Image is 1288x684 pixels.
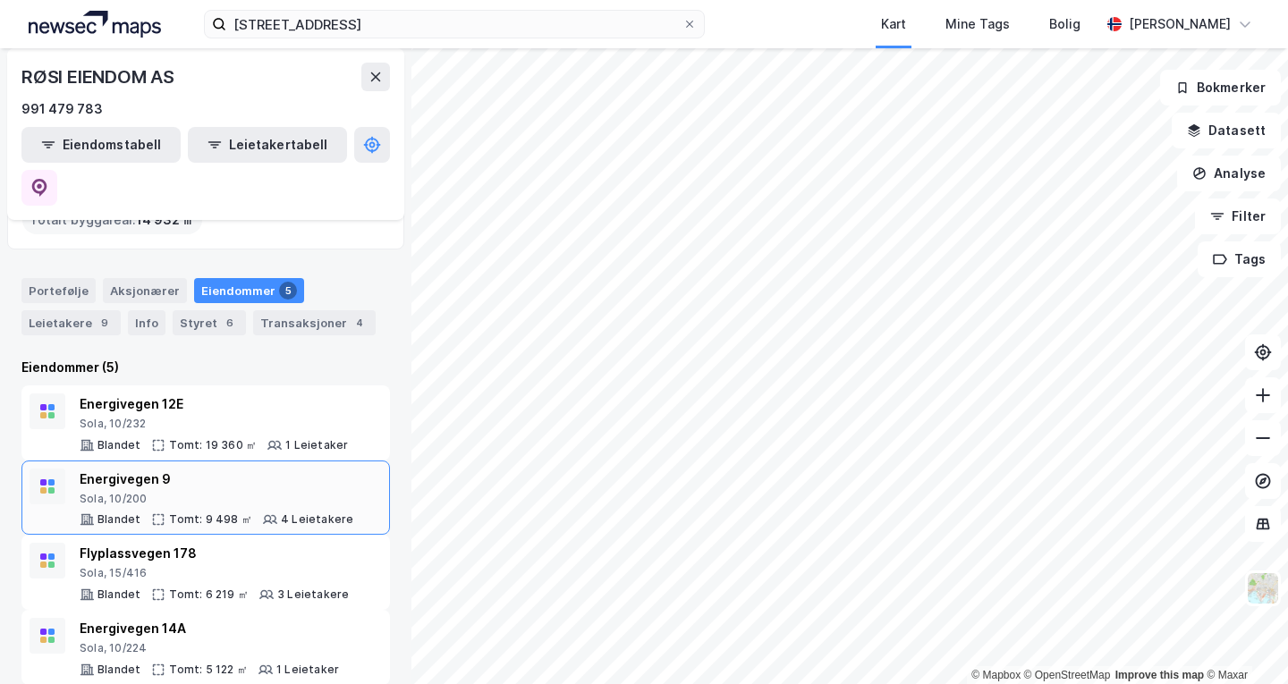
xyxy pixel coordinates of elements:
[21,310,121,335] div: Leietakere
[351,314,369,332] div: 4
[21,357,390,378] div: Eiendommer (5)
[80,641,339,655] div: Sola, 10/224
[277,587,349,602] div: 3 Leietakere
[1129,13,1231,35] div: [PERSON_NAME]
[128,310,165,335] div: Info
[80,566,349,580] div: Sola, 15/416
[971,669,1021,681] a: Mapbox
[1160,70,1281,106] button: Bokmerker
[194,278,304,303] div: Eiendommer
[29,11,161,38] img: logo.a4113a55bc3d86da70a041830d287a7e.svg
[1195,198,1281,234] button: Filter
[80,469,353,490] div: Energivegen 9
[80,543,349,564] div: Flyplassvegen 178
[1177,156,1281,191] button: Analyse
[173,310,246,335] div: Styret
[97,512,140,527] div: Blandet
[188,127,347,163] button: Leietakertabell
[1024,669,1111,681] a: OpenStreetMap
[169,438,257,452] div: Tomt: 19 360 ㎡
[103,278,187,303] div: Aksjonærer
[276,663,339,677] div: 1 Leietaker
[21,278,96,303] div: Portefølje
[97,587,140,602] div: Blandet
[1198,241,1281,277] button: Tags
[80,618,339,639] div: Energivegen 14A
[281,512,353,527] div: 4 Leietakere
[285,438,348,452] div: 1 Leietaker
[881,13,906,35] div: Kart
[21,98,103,120] div: 991 479 783
[169,587,249,602] div: Tomt: 6 219 ㎡
[279,282,297,300] div: 5
[221,314,239,332] div: 6
[1199,598,1288,684] iframe: Chat Widget
[96,314,114,332] div: 9
[169,512,252,527] div: Tomt: 9 498 ㎡
[80,492,353,506] div: Sola, 10/200
[226,11,682,38] input: Søk på adresse, matrikkel, gårdeiere, leietakere eller personer
[80,417,348,431] div: Sola, 10/232
[945,13,1010,35] div: Mine Tags
[169,663,248,677] div: Tomt: 5 122 ㎡
[21,63,178,91] div: RØSI EIENDOM AS
[1049,13,1080,35] div: Bolig
[1199,598,1288,684] div: Kontrollprogram for chat
[97,663,140,677] div: Blandet
[1246,571,1280,605] img: Z
[1172,113,1281,148] button: Datasett
[253,310,376,335] div: Transaksjoner
[80,393,348,415] div: Energivegen 12E
[21,127,181,163] button: Eiendomstabell
[97,438,140,452] div: Blandet
[1115,669,1204,681] a: Improve this map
